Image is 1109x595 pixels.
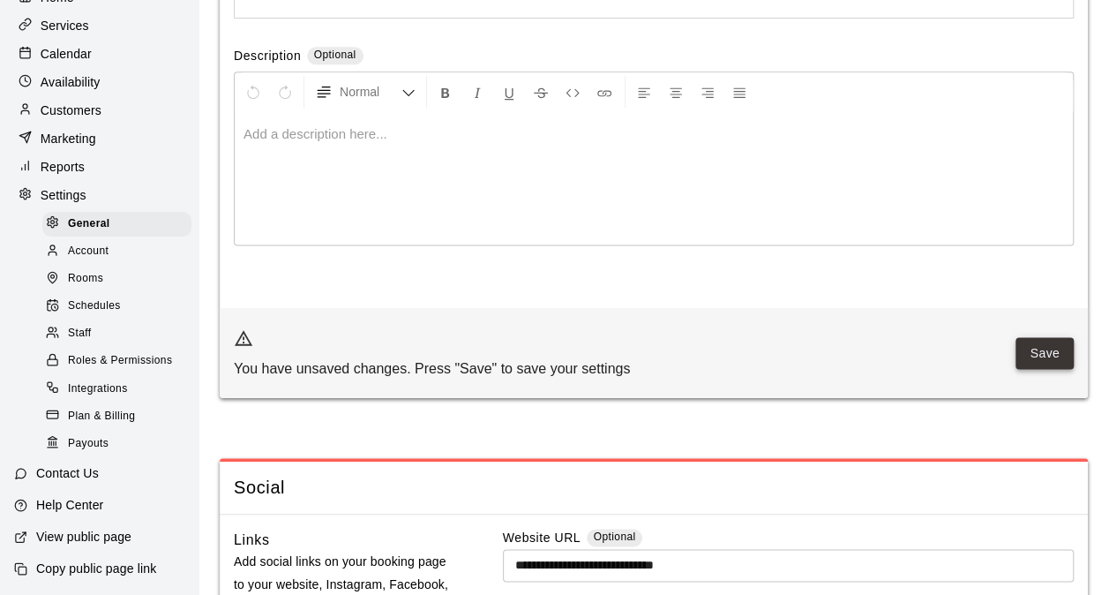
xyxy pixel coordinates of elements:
a: Calendar [14,41,184,67]
button: Formatting Options [308,76,423,108]
div: Plan & Billing [42,404,191,429]
button: Redo [270,76,300,108]
a: Settings [14,182,184,208]
span: Roles & Permissions [68,352,172,370]
span: General [68,215,110,233]
p: Copy public page link [36,560,156,577]
button: Justify Align [724,76,754,108]
div: You have unsaved changes. Press "Save" to save your settings [234,354,630,384]
span: Schedules [68,297,121,315]
button: Format Strikethrough [526,76,556,108]
p: Services [41,17,89,34]
span: Account [68,243,109,260]
p: Contact Us [36,464,99,482]
span: Integrations [68,380,128,398]
a: Schedules [42,293,199,320]
button: Format Underline [494,76,524,108]
label: Description [234,47,301,67]
p: Availability [41,73,101,91]
button: Left Align [629,76,659,108]
span: Staff [68,325,91,343]
span: Social [234,476,1074,500]
a: Reports [14,154,184,180]
a: General [42,210,199,237]
div: Staff [42,321,191,346]
button: Format Italics [462,76,492,108]
span: Optional [594,531,636,543]
button: Insert Link [589,76,619,108]
p: Calendar [41,45,92,63]
div: Rooms [42,267,191,291]
span: Payouts [68,435,109,453]
div: General [42,212,191,237]
a: Availability [14,69,184,95]
p: Settings [41,186,86,204]
div: Payouts [42,432,191,456]
a: Plan & Billing [42,403,199,430]
a: Account [42,237,199,265]
div: Roles & Permissions [42,349,191,373]
a: Customers [14,97,184,124]
p: Customers [41,102,101,119]
button: Undo [238,76,268,108]
a: Staff [42,320,199,348]
a: Payouts [42,430,199,457]
span: Rooms [68,270,103,288]
a: Rooms [42,266,199,293]
button: Insert Code [558,76,588,108]
div: Schedules [42,294,191,319]
a: Integrations [42,375,199,403]
p: View public page [36,528,131,546]
p: Reports [41,158,85,176]
button: Center Align [661,76,691,108]
a: Roles & Permissions [42,348,199,375]
button: Right Align [693,76,723,108]
p: Marketing [41,130,96,147]
h6: Links [234,529,270,552]
label: Website URL [503,529,581,549]
span: Optional [314,49,356,61]
div: Account [42,239,191,264]
span: Plan & Billing [68,408,135,426]
button: Save [1015,337,1074,370]
p: Help Center [36,496,103,514]
a: Marketing [14,125,184,152]
div: Integrations [42,377,191,402]
span: Normal [340,83,401,101]
button: Format Bold [431,76,461,108]
a: Services [14,12,184,39]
